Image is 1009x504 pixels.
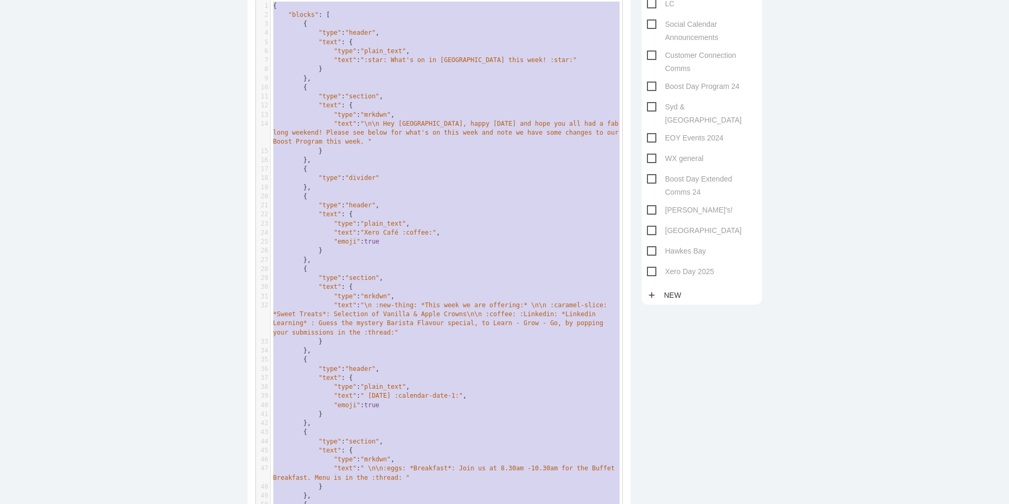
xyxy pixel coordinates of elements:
span: "type" [334,456,356,463]
span: { [273,2,277,9]
span: "text" [334,56,356,64]
span: : [ [273,11,330,18]
span: }, [273,256,311,264]
span: : , [273,111,395,118]
span: : , [273,383,410,390]
span: : , [273,392,467,399]
span: "section" [345,438,379,445]
div: 20 [256,192,270,201]
div: 8 [256,65,270,74]
span: "section" [345,274,379,281]
span: "\n\n Hey [GEOGRAPHIC_DATA], happy [DATE] and hope you all had a fab long weekend! Please see bel... [273,120,623,146]
span: : , [273,438,384,445]
span: "Xero Café :coffee:" [361,229,437,236]
div: 46 [256,455,270,464]
div: 1 [256,2,270,11]
span: }, [273,492,311,499]
div: 15 [256,147,270,156]
div: 2 [256,11,270,19]
span: "type" [318,201,341,209]
span: "type" [334,220,356,227]
div: 43 [256,428,270,437]
span: "type" [318,274,341,281]
span: : , [273,93,384,100]
span: "section" [345,93,379,100]
span: "text" [334,120,356,127]
span: "type" [334,111,356,118]
span: }, [273,347,311,354]
span: "plain_text" [361,383,406,390]
div: 44 [256,437,270,446]
span: true [364,401,379,409]
span: "text" [334,465,356,472]
span: Boost Day Extended Comms 24 [647,173,757,186]
span: } [273,65,323,73]
div: 38 [256,382,270,391]
div: 48 [256,482,270,491]
a: addNew [647,286,687,305]
span: "type" [318,174,341,182]
span: : { [273,38,353,46]
span: : , [273,220,410,227]
div: 10 [256,83,270,92]
div: 31 [256,292,270,301]
span: }, [273,184,311,191]
span: : { [273,210,353,218]
span: : , [273,29,379,36]
div: 45 [256,446,270,455]
span: : { [273,447,353,454]
div: 16 [256,156,270,165]
div: 22 [256,210,270,219]
div: 41 [256,410,270,419]
span: EOY Events 2024 [647,132,724,145]
span: : { [273,283,353,290]
span: "text" [334,229,356,236]
div: 40 [256,401,270,410]
div: 35 [256,355,270,364]
span: { [273,193,307,200]
span: : , [273,201,379,209]
span: : , [273,456,395,463]
span: : , [273,274,384,281]
div: 29 [256,274,270,283]
span: : , [273,293,395,300]
div: 17 [256,165,270,174]
div: 32 [256,301,270,310]
div: 42 [256,419,270,428]
span: } [273,147,323,155]
span: : [273,56,577,64]
div: 47 [256,464,270,473]
div: 39 [256,391,270,400]
span: : [273,174,379,182]
span: "blocks" [288,11,318,18]
span: Hawkes Bay [647,245,706,258]
span: "type" [318,438,341,445]
span: "\n :new-thing: *This week we are offering:* \n\n :caramel-slice: *Sweet Treats*: Selection of Va... [273,301,611,336]
div: 21 [256,201,270,210]
span: "text" [318,210,341,218]
span: "text" [334,392,356,399]
span: "plain_text" [361,220,406,227]
div: 23 [256,219,270,228]
span: " [DATE] :calendar-date-1:" [361,392,463,399]
div: 3 [256,19,270,28]
span: Xero Day 2025 [647,265,714,278]
span: "text" [318,447,341,454]
span: } [273,410,323,418]
div: 36 [256,365,270,374]
span: Social Calendar Announcements [647,18,757,31]
span: : [273,465,619,481]
span: Boost Day Program 24 [647,80,740,93]
span: : [273,120,623,146]
div: 14 [256,119,270,128]
span: }, [273,75,311,82]
div: 9 [256,74,270,83]
div: 12 [256,101,270,110]
span: "text" [334,301,356,309]
span: "text" [318,38,341,46]
span: "divider" [345,174,379,182]
span: "mrkdwn" [361,111,391,118]
span: "type" [334,47,356,55]
div: 6 [256,47,270,56]
span: "header" [345,29,376,36]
